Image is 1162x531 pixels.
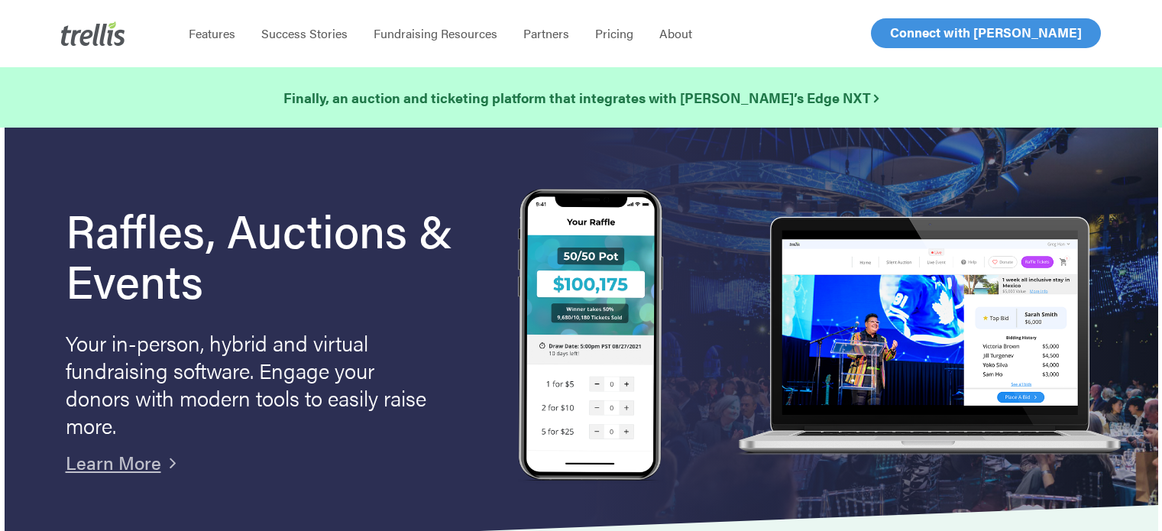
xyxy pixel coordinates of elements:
[871,18,1101,48] a: Connect with [PERSON_NAME]
[523,24,569,42] span: Partners
[361,26,510,41] a: Fundraising Resources
[283,87,879,108] a: Finally, an auction and ticketing platform that integrates with [PERSON_NAME]’s Edge NXT
[66,449,161,475] a: Learn More
[248,26,361,41] a: Success Stories
[646,26,705,41] a: About
[374,24,497,42] span: Fundraising Resources
[261,24,348,42] span: Success Stories
[189,24,235,42] span: Features
[730,216,1128,456] img: rafflelaptop_mac_optim.png
[582,26,646,41] a: Pricing
[66,329,432,439] p: Your in-person, hybrid and virtual fundraising software. Engage your donors with modern tools to ...
[595,24,633,42] span: Pricing
[61,21,125,46] img: Trellis
[518,189,663,484] img: Trellis Raffles, Auctions and Event Fundraising
[659,24,692,42] span: About
[66,204,472,305] h1: Raffles, Auctions & Events
[283,88,879,107] strong: Finally, an auction and ticketing platform that integrates with [PERSON_NAME]’s Edge NXT
[176,26,248,41] a: Features
[890,23,1082,41] span: Connect with [PERSON_NAME]
[510,26,582,41] a: Partners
